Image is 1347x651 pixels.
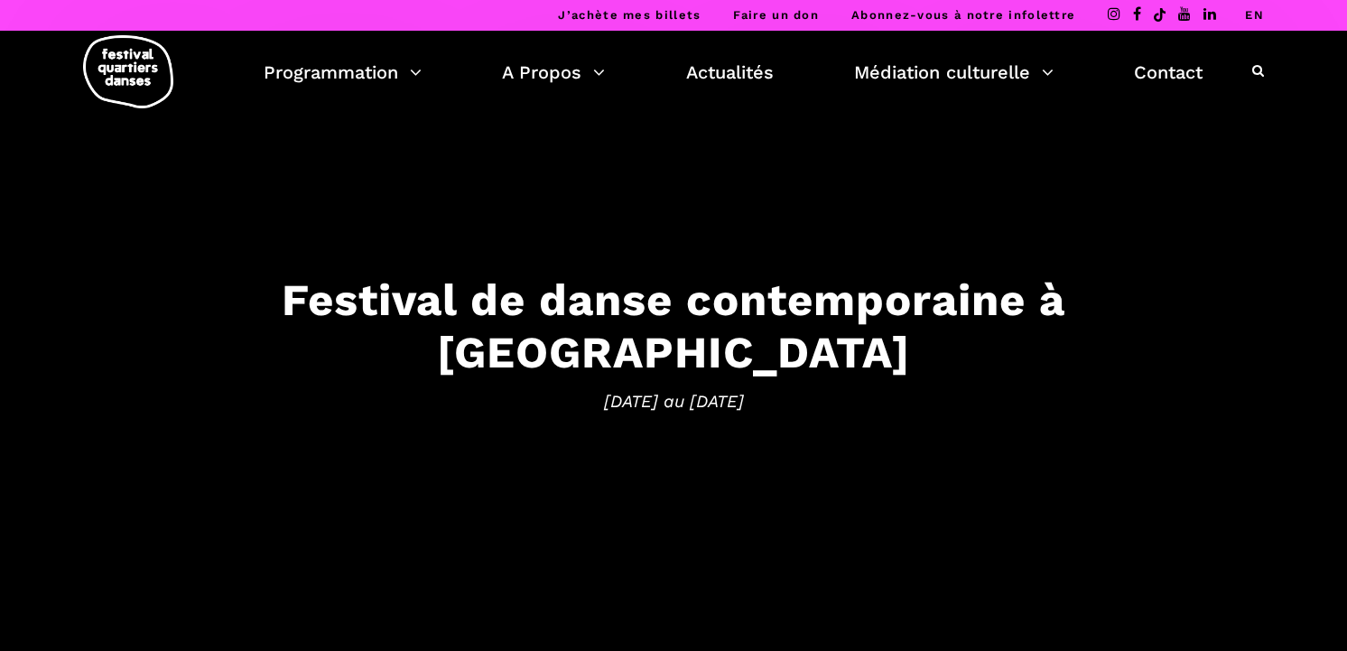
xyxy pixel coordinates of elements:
[851,8,1075,22] a: Abonnez-vous à notre infolettre
[1134,57,1203,88] a: Contact
[686,57,774,88] a: Actualités
[114,388,1233,415] span: [DATE] au [DATE]
[854,57,1054,88] a: Médiation culturelle
[558,8,701,22] a: J’achète mes billets
[1245,8,1264,22] a: EN
[733,8,819,22] a: Faire un don
[83,35,173,108] img: logo-fqd-med
[264,57,422,88] a: Programmation
[502,57,605,88] a: A Propos
[114,273,1233,379] h3: Festival de danse contemporaine à [GEOGRAPHIC_DATA]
